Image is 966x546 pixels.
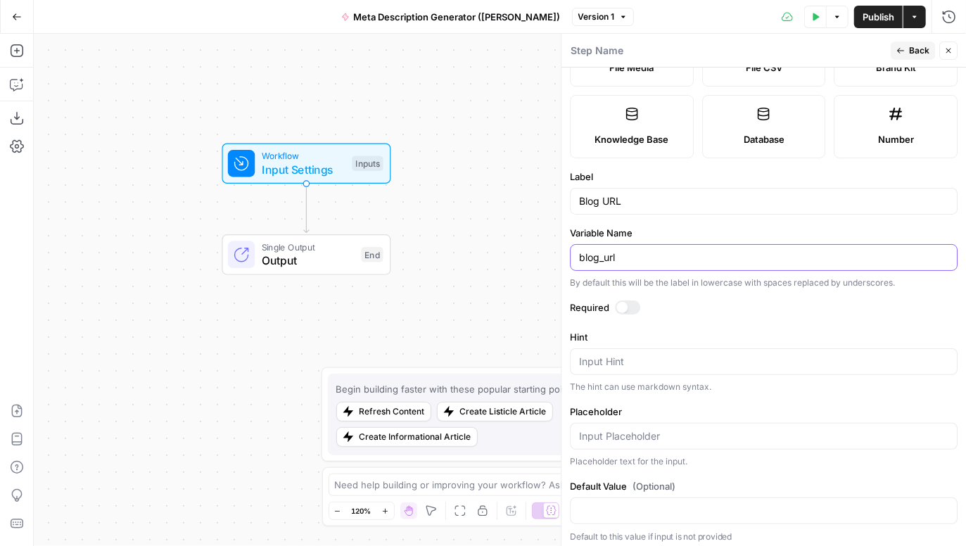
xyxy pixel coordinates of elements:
[570,479,958,493] label: Default Value
[595,132,669,146] span: Knowledge Base
[570,226,958,240] label: Variable Name
[262,252,355,269] span: Output
[909,44,929,57] span: Back
[579,194,948,208] input: Input Label
[633,479,675,493] span: (Optional)
[570,405,958,419] label: Placeholder
[891,42,935,60] button: Back
[570,381,958,393] div: The hint can use markdown syntax.
[352,505,371,516] span: 120%
[744,132,784,146] span: Database
[570,277,958,289] div: By default this will be the label in lowercase with spaces replaced by underscores.
[354,10,561,24] span: Meta Description Generator ([PERSON_NAME])
[460,405,547,418] div: Create Listicle Article
[360,405,425,418] div: Refresh Content
[610,61,654,75] span: File Media
[878,132,914,146] span: Number
[746,61,782,75] span: File CSV
[579,250,948,265] input: blog_url
[262,161,345,178] span: Input Settings
[262,241,355,254] span: Single Output
[352,156,383,172] div: Inputs
[578,11,615,23] span: Version 1
[863,10,894,24] span: Publish
[579,429,948,443] input: Input Placeholder
[333,6,569,28] button: Meta Description Generator ([PERSON_NAME])
[570,300,958,315] label: Required
[572,8,634,26] button: Version 1
[176,144,438,184] div: WorkflowInput SettingsInputs
[570,330,958,344] label: Hint
[262,149,345,163] span: Workflow
[570,530,958,544] p: Default to this value if input is not provided
[176,234,438,275] div: Single OutputOutputEnd
[876,61,916,75] span: Brand Kit
[304,183,309,233] g: Edge from start to end
[362,247,383,262] div: End
[854,6,903,28] button: Publish
[570,455,958,468] div: Placeholder text for the input.
[360,431,471,443] div: Create Informational Article
[336,382,579,396] div: Begin building faster with these popular starting points.
[570,170,958,184] label: Label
